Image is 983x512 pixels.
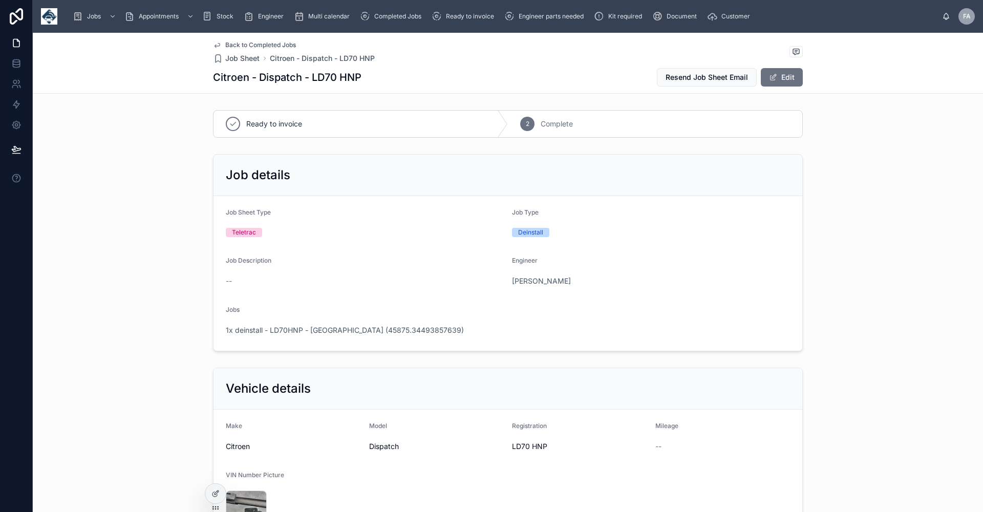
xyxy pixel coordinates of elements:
span: Jobs [87,12,101,20]
span: VIN Number Picture [226,471,284,479]
span: Model [369,422,387,430]
span: Jobs [226,306,240,313]
span: Kit required [608,12,642,20]
span: Make [226,422,242,430]
span: Engineer [512,257,538,264]
a: Customer [704,7,757,26]
a: Ready to invoice [429,7,501,26]
span: Job Description [226,257,271,264]
span: Citroen [226,441,361,452]
a: Multi calendar [291,7,357,26]
h2: Job details [226,167,290,183]
span: Ready to invoice [246,119,302,129]
a: Back to Completed Jobs [213,41,296,49]
a: Engineer parts needed [501,7,591,26]
h2: Vehicle details [226,380,311,397]
h1: Citroen - Dispatch - LD70 HNP [213,70,361,84]
a: Jobs [70,7,121,26]
span: Stock [217,12,233,20]
button: Edit [761,68,803,87]
span: Job Sheet Type [226,208,271,216]
button: Resend Job Sheet Email [657,68,757,87]
span: Dispatch [369,441,504,452]
span: Job Type [512,208,539,216]
a: Stock [199,7,241,26]
span: Completed Jobs [374,12,421,20]
a: 1x deinstall - LD70HNP - [GEOGRAPHIC_DATA] (45875.34493857639) [226,325,464,335]
span: Engineer parts needed [519,12,584,20]
a: Completed Jobs [357,7,429,26]
span: Complete [541,119,573,129]
a: Engineer [241,7,291,26]
span: Appointments [139,12,179,20]
img: App logo [41,8,57,25]
span: Back to Completed Jobs [225,41,296,49]
span: LD70 HNP [512,441,647,452]
span: Customer [721,12,750,20]
span: 2 [526,120,529,128]
a: Document [649,7,704,26]
div: scrollable content [66,5,942,28]
a: Kit required [591,7,649,26]
span: Job Sheet [225,53,260,63]
span: Ready to invoice [446,12,494,20]
span: -- [226,276,232,286]
span: Registration [512,422,547,430]
span: Resend Job Sheet Email [666,72,748,82]
div: Deinstall [518,228,543,237]
span: Multi calendar [308,12,350,20]
a: [PERSON_NAME] [512,276,571,286]
span: Engineer [258,12,284,20]
a: Job Sheet [213,53,260,63]
a: Citroen - Dispatch - LD70 HNP [270,53,375,63]
div: Teletrac [232,228,256,237]
a: Appointments [121,7,199,26]
span: -- [655,441,661,452]
span: Document [667,12,697,20]
span: Mileage [655,422,678,430]
span: FA [963,12,971,20]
